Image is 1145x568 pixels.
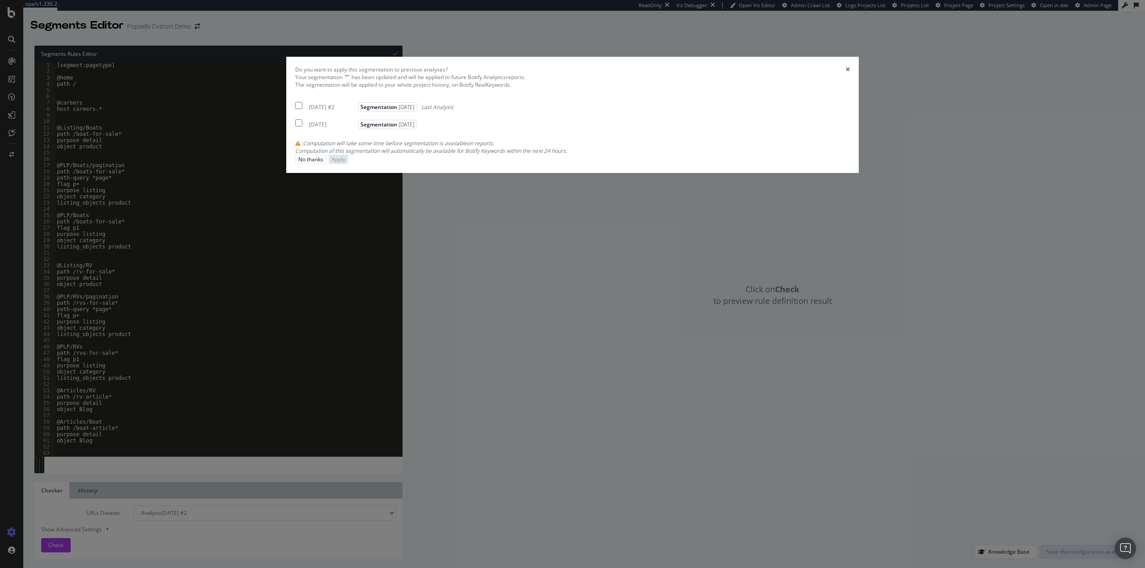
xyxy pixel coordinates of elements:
[286,57,859,173] div: modal
[358,120,417,129] span: Segmentation
[421,103,454,111] span: Last Analysis
[303,139,494,147] span: Computation will take some time before segmentation is available on reports.
[397,121,415,128] span: [DATE]
[309,103,356,111] div: [DATE] #2
[331,156,345,163] div: Apply
[309,121,356,128] div: [DATE]
[295,66,448,73] div: Do you want to apply this segmentation to previous analyses?
[329,155,348,164] button: Apply
[295,73,850,88] div: Your segmentation has been updated and will be applied to future Botify Analytics reports.
[295,147,850,155] div: Computation of this segmentation will automatically be available for Botify Keywords within the n...
[345,73,349,81] span: " "
[846,66,850,73] div: times
[295,81,850,88] div: The segmentation will be applied to your whole project history, on Botify RealKeywords.
[397,103,415,111] span: [DATE]
[1115,538,1136,559] div: Open Intercom Messenger
[358,102,417,112] span: Segmentation
[298,156,323,163] div: No thanks
[295,155,327,164] button: No thanks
